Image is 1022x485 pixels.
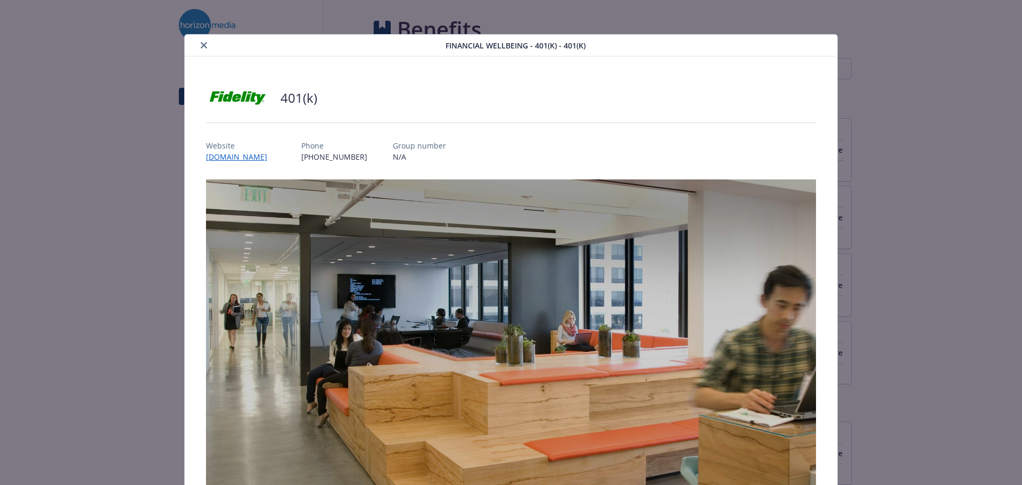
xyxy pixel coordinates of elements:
img: Fidelity Investments [206,82,270,114]
p: Website [206,140,276,151]
button: close [197,39,210,52]
p: N/A [393,151,446,162]
h2: 401(k) [281,89,317,107]
p: Group number [393,140,446,151]
a: [DOMAIN_NAME] [206,152,276,162]
p: Phone [301,140,367,151]
span: Financial Wellbeing - 401(k) - 401(k) [446,40,586,51]
p: [PHONE_NUMBER] [301,151,367,162]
